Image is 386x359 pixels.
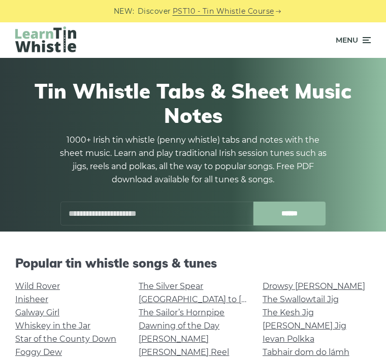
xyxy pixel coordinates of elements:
a: Inisheer [15,295,48,304]
a: Tabhair dom do lámh [263,347,349,357]
a: The Swallowtail Jig [263,295,339,304]
a: Drowsy [PERSON_NAME] [263,281,365,291]
a: [PERSON_NAME] [139,334,209,344]
span: Menu [336,27,358,53]
a: The Silver Spear [139,281,203,291]
a: The Kesh Jig [263,308,314,317]
p: 1000+ Irish tin whistle (penny whistle) tabs and notes with the sheet music. Learn and play tradi... [56,134,330,186]
a: Whiskey in the Jar [15,321,90,331]
img: LearnTinWhistle.com [15,26,76,52]
a: [PERSON_NAME] Jig [263,321,346,331]
a: Star of the County Down [15,334,116,344]
h1: Tin Whistle Tabs & Sheet Music Notes [20,79,366,127]
a: The Sailor’s Hornpipe [139,308,224,317]
a: Wild Rover [15,281,60,291]
a: [PERSON_NAME] Reel [139,347,229,357]
a: [GEOGRAPHIC_DATA] to [GEOGRAPHIC_DATA] [139,295,326,304]
a: Foggy Dew [15,347,62,357]
a: Dawning of the Day [139,321,219,331]
a: Galway Girl [15,308,59,317]
h2: Popular tin whistle songs & tunes [15,256,371,271]
a: Ievan Polkka [263,334,314,344]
